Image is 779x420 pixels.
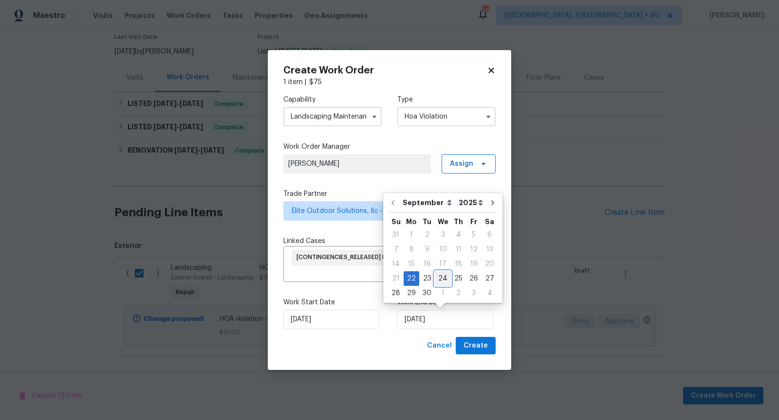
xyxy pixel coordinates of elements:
div: 11 [451,243,466,256]
div: 25 [451,272,466,285]
label: Work Order Manager [283,142,496,152]
div: Fri Sep 19 2025 [466,257,482,271]
span: Create [464,340,488,352]
div: 1 item | [283,77,496,87]
div: Sun Sep 07 2025 [388,242,404,257]
div: 29 [404,286,419,300]
div: Tue Sep 30 2025 [419,286,435,300]
div: 18 [451,257,466,271]
div: Mon Sep 22 2025 [404,271,419,286]
abbr: Wednesday [438,218,448,225]
span: $ 75 [309,79,322,86]
div: 13 [482,243,498,256]
span: Cancel [427,340,452,352]
input: M/D/YYYY [397,310,493,329]
button: Go to previous month [386,193,400,212]
abbr: Friday [470,218,477,225]
div: Wed Sep 10 2025 [435,242,451,257]
select: Year [456,195,485,210]
abbr: Thursday [454,218,463,225]
div: Sat Sep 06 2025 [482,227,498,242]
div: 12 [466,243,482,256]
div: 4 [451,228,466,242]
div: Sat Sep 20 2025 [482,257,498,271]
div: 1 [404,228,419,242]
div: 27 [482,272,498,285]
div: Thu Sep 04 2025 [451,227,466,242]
div: Sun Sep 21 2025 [388,271,404,286]
div: 3 [435,228,451,242]
div: Sat Sep 13 2025 [482,242,498,257]
span: Linked Cases [283,236,325,246]
div: Wed Sep 17 2025 [435,257,451,271]
div: 10 [435,243,451,256]
div: 6 [482,228,498,242]
div: Thu Sep 11 2025 [451,242,466,257]
div: Thu Sep 25 2025 [451,271,466,286]
div: Mon Sep 29 2025 [404,286,419,300]
input: Select... [283,107,382,126]
button: Create [456,337,496,355]
input: Select... [397,107,496,126]
div: 8 [404,243,419,256]
div: 31 [388,228,404,242]
div: Thu Sep 18 2025 [451,257,466,271]
div: Tue Sep 16 2025 [419,257,435,271]
div: Wed Sep 03 2025 [435,227,451,242]
div: 30 [419,286,435,300]
div: 23 [419,272,435,285]
div: Mon Sep 15 2025 [404,257,419,271]
div: 1 [435,286,451,300]
div: Sun Aug 31 2025 [388,227,404,242]
span: Assign [450,159,473,169]
div: 4 [482,286,498,300]
div: 20 [482,257,498,271]
select: Month [400,195,456,210]
div: Fri Sep 12 2025 [466,242,482,257]
button: Go to next month [485,193,500,212]
span: [PERSON_NAME] [288,159,426,169]
div: [CONTINGENCIES_RELEASED] HOA Violations for [STREET_ADDRESS][PERSON_NAME] [292,250,467,265]
span: Elite Outdoor Solutions, llc - CLT-L [292,206,473,216]
div: 2 [419,228,435,242]
div: 15 [404,257,419,271]
input: M/D/YYYY [283,310,379,329]
div: 5 [466,228,482,242]
abbr: Tuesday [423,218,431,225]
div: 28 [388,286,404,300]
div: 24 [435,272,451,285]
label: Trade Partner [283,189,496,199]
div: Mon Sep 01 2025 [404,227,419,242]
div: 22 [404,272,419,285]
div: Wed Oct 01 2025 [435,286,451,300]
div: Thu Oct 02 2025 [451,286,466,300]
div: Fri Sep 26 2025 [466,271,482,286]
span: [CONTINGENCIES_RELEASED] HOA Violations for [STREET_ADDRESS][PERSON_NAME] [297,253,458,262]
div: Sat Oct 04 2025 [482,286,498,300]
div: Tue Sep 02 2025 [419,227,435,242]
div: Mon Sep 08 2025 [404,242,419,257]
div: 9 [419,243,435,256]
div: 16 [419,257,435,271]
div: 21 [388,272,404,285]
div: 19 [466,257,482,271]
div: Fri Sep 05 2025 [466,227,482,242]
div: 7 [388,243,404,256]
label: Type [397,95,496,105]
button: Cancel [423,337,456,355]
div: 14 [388,257,404,271]
label: Work Start Date [283,297,382,307]
div: 26 [466,272,482,285]
h2: Create Work Order [283,66,487,75]
div: 3 [466,286,482,300]
div: Sat Sep 27 2025 [482,271,498,286]
label: Capability [283,95,382,105]
abbr: Sunday [391,218,401,225]
div: Fri Oct 03 2025 [466,286,482,300]
div: Sun Sep 14 2025 [388,257,404,271]
div: Sun Sep 28 2025 [388,286,404,300]
abbr: Monday [406,218,417,225]
abbr: Saturday [485,218,494,225]
button: Show options [369,111,380,122]
div: Tue Sep 23 2025 [419,271,435,286]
